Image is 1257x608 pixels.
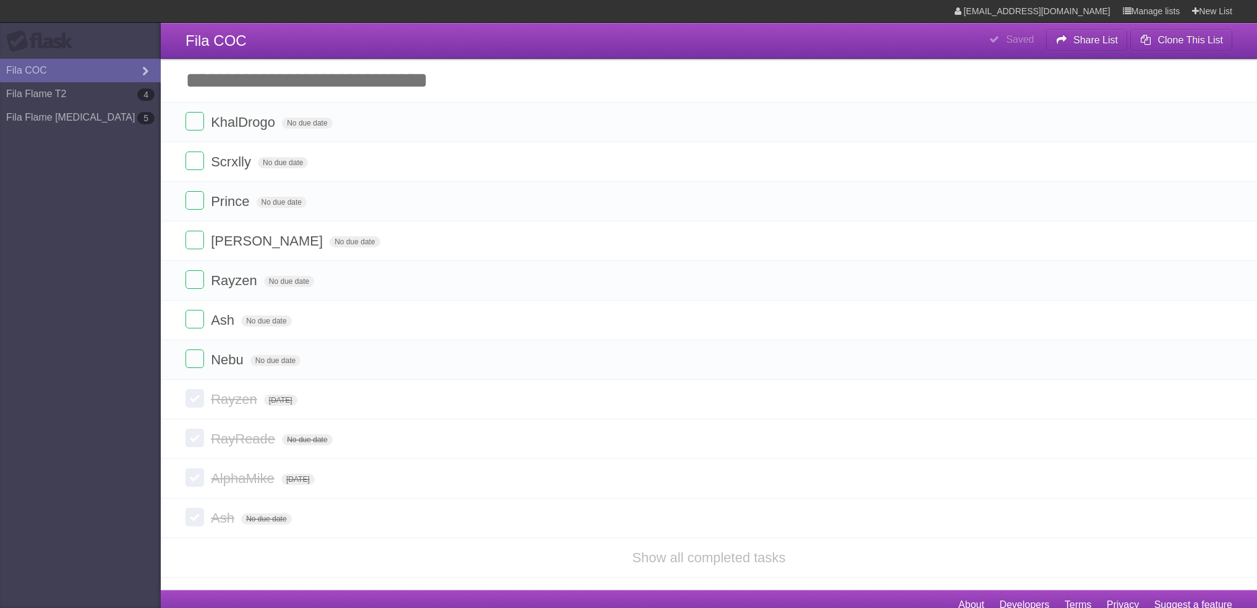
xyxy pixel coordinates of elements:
[137,112,155,124] b: 5
[185,231,204,249] label: Done
[211,233,326,249] span: [PERSON_NAME]
[185,508,204,526] label: Done
[185,191,204,210] label: Done
[211,154,254,169] span: Scrxlly
[185,468,204,487] label: Done
[6,30,80,53] div: Flask
[211,114,278,130] span: KhalDrogo
[211,352,247,367] span: Nebu
[330,236,380,247] span: No due date
[211,312,237,328] span: Ash
[1130,29,1232,51] button: Clone This List
[632,550,785,565] a: Show all completed tasks
[241,513,291,525] span: No due date
[250,355,300,366] span: No due date
[185,389,204,408] label: Done
[241,315,291,327] span: No due date
[185,112,204,131] label: Done
[1157,35,1223,45] b: Clone This List
[211,392,260,407] span: Rayzen
[1006,34,1034,45] b: Saved
[185,32,247,49] span: Fila COC
[282,434,332,445] span: No due date
[211,471,278,486] span: AlphaMike
[185,310,204,328] label: Done
[264,276,314,287] span: No due date
[1046,29,1128,51] button: Share List
[281,474,315,485] span: [DATE]
[137,88,155,101] b: 4
[211,194,252,209] span: Prince
[282,118,332,129] span: No due date
[211,431,278,447] span: RayReade
[185,429,204,447] label: Done
[258,157,308,168] span: No due date
[211,510,237,526] span: Ash
[257,197,307,208] span: No due date
[185,152,204,170] label: Done
[1073,35,1118,45] b: Share List
[211,273,260,288] span: Rayzen
[264,395,297,406] span: [DATE]
[185,349,204,368] label: Done
[185,270,204,289] label: Done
